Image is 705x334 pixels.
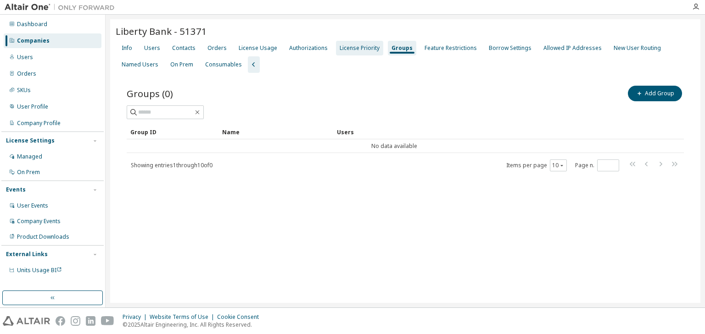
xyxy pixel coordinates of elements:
div: Privacy [123,313,150,321]
div: Users [17,54,33,61]
div: External Links [6,251,48,258]
div: Feature Restrictions [425,44,477,52]
div: Allowed IP Addresses [543,44,602,52]
div: Borrow Settings [489,44,532,52]
img: altair_logo.svg [3,316,50,326]
td: No data available [127,139,662,153]
p: © 2025 Altair Engineering, Inc. All Rights Reserved. [123,321,264,329]
img: instagram.svg [71,316,80,326]
span: Liberty Bank - 51371 [116,25,207,38]
button: Add Group [628,86,682,101]
div: SKUs [17,87,31,94]
div: New User Routing [614,44,661,52]
div: Info [122,44,132,52]
div: Cookie Consent [217,313,264,321]
div: Dashboard [17,21,47,28]
button: 10 [552,162,565,169]
img: Altair One [5,3,119,12]
div: Events [6,186,26,193]
img: youtube.svg [101,316,114,326]
div: License Usage [239,44,277,52]
img: facebook.svg [56,316,65,326]
div: Authorizations [289,44,328,52]
div: License Priority [340,44,380,52]
span: Showing entries 1 through 10 of 0 [131,161,213,169]
div: Consumables [205,61,242,68]
div: Managed [17,153,42,160]
div: User Events [17,202,48,209]
div: Groups [392,44,413,52]
div: Group ID [130,125,215,139]
div: Company Events [17,218,61,225]
span: Page n. [575,159,619,171]
div: Named Users [122,61,158,68]
div: User Profile [17,103,48,110]
div: Users [144,44,160,52]
div: Company Profile [17,120,61,127]
div: Orders [207,44,227,52]
div: On Prem [170,61,193,68]
div: Name [222,125,330,139]
div: Contacts [172,44,196,52]
div: Website Terms of Use [150,313,217,321]
span: Groups (0) [127,87,173,100]
img: linkedin.svg [86,316,95,326]
div: License Settings [6,137,55,144]
div: Product Downloads [17,233,69,241]
span: Units Usage BI [17,266,62,274]
div: Orders [17,70,36,77]
div: Companies [17,37,50,44]
div: On Prem [17,169,40,176]
div: Users [337,125,658,139]
span: Items per page [506,159,567,171]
